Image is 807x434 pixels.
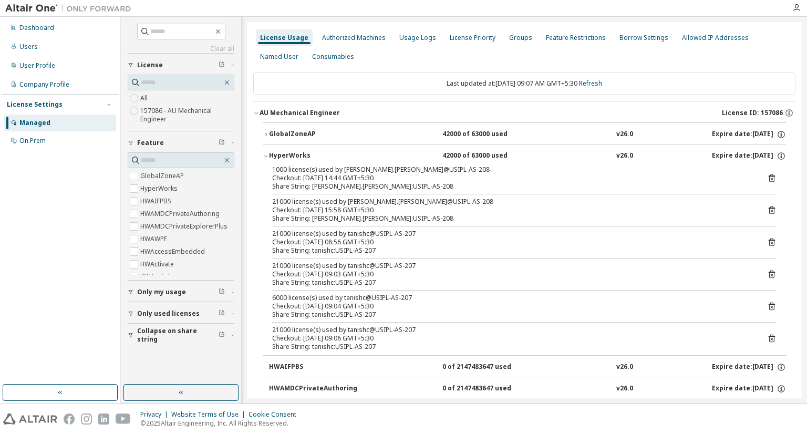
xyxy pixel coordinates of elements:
div: Checkout: [DATE] 09:06 GMT+5:30 [272,334,751,343]
div: Share String: tanishc:USIPL-AS-207 [272,343,751,351]
a: Refresh [579,79,602,88]
div: Expire date: [DATE] [712,384,786,394]
div: v26.0 [616,151,633,161]
div: Checkout: [DATE] 14:44 GMT+5:30 [272,174,751,182]
img: altair_logo.svg [3,414,57,425]
div: Managed [19,119,50,127]
label: HWAcufwh [140,271,174,283]
div: Company Profile [19,80,69,89]
span: Clear filter [219,331,225,339]
label: 157086 - AU Mechanical Engineer [140,105,234,126]
button: Only my usage [128,281,234,304]
label: HWAMDCPrivateExplorerPlus [140,220,230,233]
div: 6000 license(s) used by tanishc@USIPL-AS-207 [272,294,751,302]
div: Users [19,43,38,51]
div: Checkout: [DATE] 15:58 GMT+5:30 [272,206,751,214]
span: Only used licenses [137,309,200,318]
label: GlobalZoneAP [140,170,186,182]
div: Usage Logs [399,34,436,42]
span: License [137,61,163,69]
button: GlobalZoneAP42000 of 63000 usedv26.0Expire date:[DATE] [263,123,786,146]
div: Share String: tanishc:USIPL-AS-207 [272,246,751,255]
img: youtube.svg [116,414,131,425]
div: Share String: tanishc:USIPL-AS-207 [272,311,751,319]
div: Last updated at: [DATE] 09:07 AM GMT+5:30 [253,73,795,95]
div: Checkout: [DATE] 09:04 GMT+5:30 [272,302,751,311]
div: Groups [509,34,532,42]
span: Feature [137,139,164,147]
div: Named User [260,53,298,61]
div: Feature Restrictions [546,34,606,42]
button: Collapse on share string [128,324,234,347]
div: HWAIFPBS [269,363,364,372]
div: Privacy [140,410,171,419]
button: HWAIFPBS0 of 2147483647 usedv26.0Expire date:[DATE] [269,356,786,379]
div: HWAMDCPrivateAuthoring [269,384,364,394]
label: HyperWorks [140,182,180,195]
div: Checkout: [DATE] 08:56 GMT+5:30 [272,238,751,246]
div: 0 of 2147483647 used [442,384,537,394]
div: HyperWorks [269,151,364,161]
div: Share String: tanishc:USIPL-AS-207 [272,278,751,287]
button: Only used licenses [128,302,234,325]
span: Collapse on share string [137,327,219,344]
div: On Prem [19,137,46,145]
div: 21000 license(s) used by tanishc@USIPL-AS-207 [272,262,751,270]
div: Cookie Consent [249,410,303,419]
a: Clear all [128,45,234,53]
div: 21000 license(s) used by [PERSON_NAME].[PERSON_NAME]@USIPL-AS-208 [272,198,751,206]
div: License Settings [7,100,63,109]
img: Altair One [5,3,137,14]
span: Clear filter [219,61,225,69]
div: User Profile [19,61,55,70]
div: License Usage [260,34,308,42]
div: Share String: [PERSON_NAME].[PERSON_NAME]:USIPL-AS-208 [272,182,751,191]
label: HWAccessEmbedded [140,245,207,258]
button: AU Mechanical EngineerLicense ID: 157086 [253,101,795,125]
div: Website Terms of Use [171,410,249,419]
div: Checkout: [DATE] 09:03 GMT+5:30 [272,270,751,278]
div: 42000 of 63000 used [442,151,537,161]
div: 21000 license(s) used by tanishc@USIPL-AS-207 [272,326,751,334]
div: 42000 of 63000 used [442,130,537,139]
div: Expire date: [DATE] [712,130,786,139]
span: License ID: 157086 [722,109,783,117]
img: instagram.svg [81,414,92,425]
img: facebook.svg [64,414,75,425]
span: Clear filter [219,139,225,147]
button: HWAMDCPrivateAuthoring0 of 2147483647 usedv26.0Expire date:[DATE] [269,377,786,400]
img: linkedin.svg [98,414,109,425]
div: License Priority [450,34,495,42]
label: HWAWPF [140,233,169,245]
div: GlobalZoneAP [269,130,364,139]
div: Borrow Settings [619,34,668,42]
div: 21000 license(s) used by tanishc@USIPL-AS-207 [272,230,751,238]
div: Expire date: [DATE] [712,151,786,161]
label: HWAIFPBS [140,195,173,208]
div: v26.0 [616,130,633,139]
div: Authorized Machines [322,34,386,42]
div: Share String: [PERSON_NAME].[PERSON_NAME]:USIPL-AS-208 [272,214,751,223]
div: 1000 license(s) used by [PERSON_NAME].[PERSON_NAME]@USIPL-AS-208 [272,166,751,174]
span: Clear filter [219,288,225,296]
div: v26.0 [616,384,633,394]
label: HWAMDCPrivateAuthoring [140,208,222,220]
span: Only my usage [137,288,186,296]
p: © 2025 Altair Engineering, Inc. All Rights Reserved. [140,419,303,428]
div: Expire date: [DATE] [712,363,786,372]
div: v26.0 [616,363,633,372]
div: Allowed IP Addresses [682,34,749,42]
label: All [140,92,150,105]
div: Consumables [312,53,354,61]
button: Feature [128,131,234,154]
label: HWActivate [140,258,176,271]
button: License [128,54,234,77]
div: AU Mechanical Engineer [260,109,340,117]
button: HyperWorks42000 of 63000 usedv26.0Expire date:[DATE] [263,144,786,168]
span: Clear filter [219,309,225,318]
div: 0 of 2147483647 used [442,363,537,372]
div: Dashboard [19,24,54,32]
